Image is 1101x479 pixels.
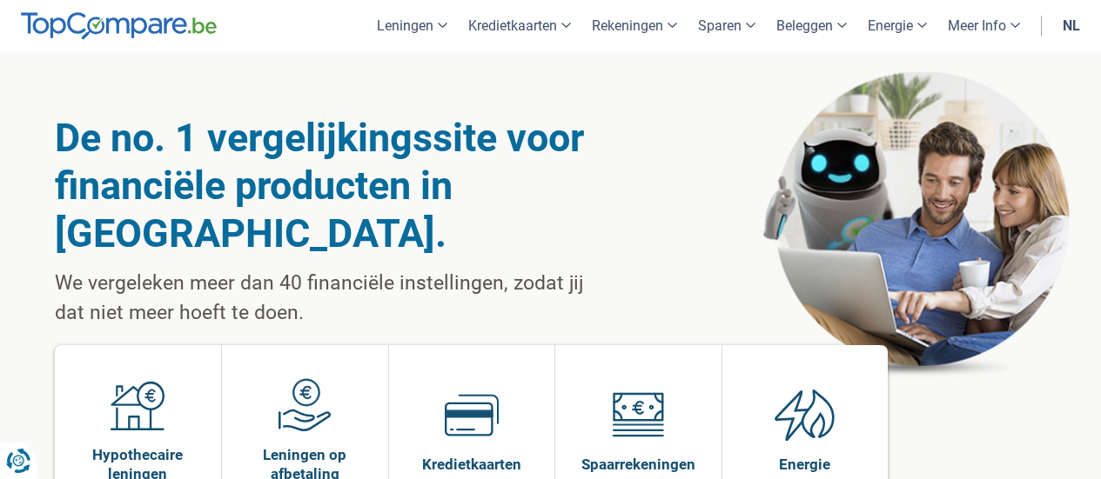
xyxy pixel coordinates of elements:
[111,378,164,432] img: Hypothecaire leningen
[21,12,217,40] img: TopCompare
[55,269,601,328] p: We vergeleken meer dan 40 financiële instellingen, zodat jij dat niet meer hoeft te doen.
[779,455,830,474] span: Energie
[55,114,601,257] h1: De no. 1 vergelijkingssite voor financiële producten in [GEOGRAPHIC_DATA].
[775,388,836,442] img: Energie
[581,455,695,474] span: Spaarrekeningen
[611,388,665,442] img: Spaarrekeningen
[278,378,332,432] img: Leningen op afbetaling
[445,388,499,442] img: Kredietkaarten
[422,455,521,474] span: Kredietkaarten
